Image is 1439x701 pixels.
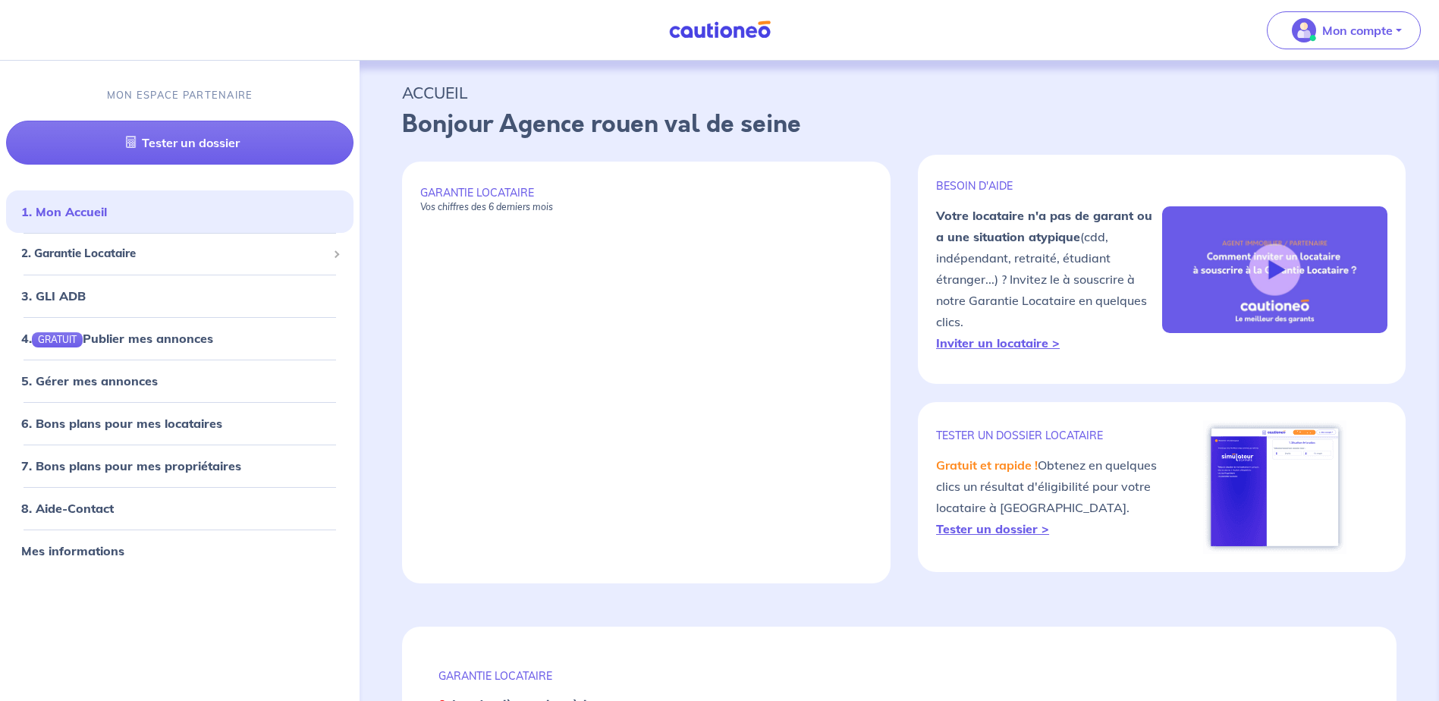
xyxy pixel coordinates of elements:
div: Mes informations [6,536,353,566]
div: 3. GLI ADB [6,281,353,311]
a: 6. Bons plans pour mes locataires [21,416,222,431]
div: 8. Aide-Contact [6,493,353,523]
p: Obtenez en quelques clics un résultat d'éligibilité pour votre locataire à [GEOGRAPHIC_DATA]. [936,454,1161,539]
p: MON ESPACE PARTENAIRE [107,88,253,102]
div: 4.GRATUITPublier mes annonces [6,323,353,354]
img: Cautioneo [663,20,777,39]
div: 2. Garantie Locataire [6,240,353,269]
p: Bonjour Agence rouen val de seine [402,106,1397,143]
div: 5. Gérer mes annonces [6,366,353,396]
button: illu_account_valid_menu.svgMon compte [1267,11,1421,49]
a: Inviter un locataire > [936,335,1060,350]
div: 1. Mon Accueil [6,197,353,228]
div: 7. Bons plans pour mes propriétaires [6,451,353,481]
a: 5. Gérer mes annonces [21,373,158,388]
p: BESOIN D'AIDE [936,179,1161,193]
p: (cdd, indépendant, retraité, étudiant étranger...) ? Invitez le à souscrire à notre Garantie Loca... [936,205,1161,354]
img: video-gli-new-none.jpg [1162,206,1387,334]
a: 7. Bons plans pour mes propriétaires [21,458,241,473]
a: Tester un dossier [6,121,353,165]
em: Vos chiffres des 6 derniers mois [420,201,553,212]
a: 3. GLI ADB [21,288,86,303]
div: 6. Bons plans pour mes locataires [6,408,353,439]
em: Gratuit et rapide ! [936,457,1038,473]
a: Tester un dossier > [936,521,1049,536]
p: Mon compte [1322,21,1393,39]
strong: Votre locataire n'a pas de garant ou a une situation atypique [936,208,1152,244]
p: GARANTIE LOCATAIRE [438,669,1360,683]
span: 2. Garantie Locataire [21,246,327,263]
a: 1. Mon Accueil [21,205,107,220]
img: illu_account_valid_menu.svg [1292,18,1316,42]
a: Mes informations [21,543,124,558]
p: TESTER un dossier locataire [936,429,1161,442]
p: GARANTIE LOCATAIRE [420,186,872,213]
p: ACCUEIL [402,79,1397,106]
a: 8. Aide-Contact [21,501,114,516]
a: 4.GRATUITPublier mes annonces [21,331,213,346]
img: simulateur.png [1203,420,1346,554]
